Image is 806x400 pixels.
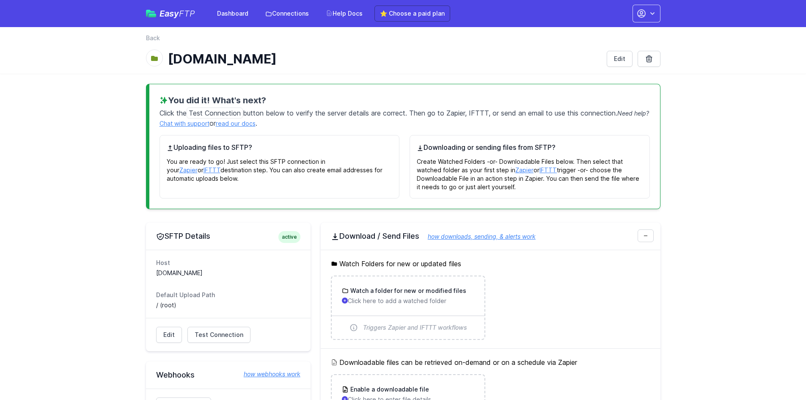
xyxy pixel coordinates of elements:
[146,9,195,18] a: EasyFTP
[331,259,650,269] h5: Watch Folders for new or updated files
[419,233,536,240] a: how downloads, sending, & alerts work
[331,357,650,367] h5: Downloadable files can be retrieved on-demand or on a schedule via Zapier
[187,108,243,119] span: Test Connection
[515,166,534,174] a: Zapier
[168,51,600,66] h1: [DOMAIN_NAME]
[167,152,393,183] p: You are ready to go! Just select this SFTP connection in your or destination step. You can also c...
[363,323,467,332] span: Triggers Zapier and IFTTT workflows
[235,370,300,378] a: how webhooks work
[156,370,300,380] h2: Webhooks
[260,6,314,21] a: Connections
[160,106,650,128] p: Click the button below to verify the server details are correct. Then go to Zapier, IFTTT, or sen...
[146,34,660,47] nav: Breadcrumb
[179,166,198,174] a: Zapier
[332,276,484,339] a: Watch a folder for new or modified files Click here to add a watched folder Triggers Zapier and I...
[349,287,466,295] h3: Watch a folder for new or modified files
[374,6,450,22] a: ⭐ Choose a paid plan
[156,269,300,277] dd: [DOMAIN_NAME]
[146,10,156,17] img: easyftp_logo.png
[216,120,256,127] a: read our docs
[331,231,650,241] h2: Download / Send Files
[212,6,253,21] a: Dashboard
[156,259,300,267] dt: Host
[160,120,209,127] a: Chat with support
[156,291,300,299] dt: Default Upload Path
[342,297,474,305] p: Click here to add a watched folder
[146,34,160,42] a: Back
[156,231,300,241] h2: SFTP Details
[321,6,368,21] a: Help Docs
[417,142,643,152] h4: Downloading or sending files from SFTP?
[179,8,195,19] span: FTP
[187,327,250,343] a: Test Connection
[539,166,557,174] a: IFTTT
[417,152,643,191] p: Create Watched Folders -or- Downloadable Files below. Then select that watched folder as your fir...
[156,301,300,309] dd: / (root)
[195,331,243,339] span: Test Connection
[167,142,393,152] h4: Uploading files to SFTP?
[160,94,650,106] h3: You did it! What's next?
[204,166,220,174] a: IFTTT
[156,327,182,343] a: Edit
[617,110,649,117] span: Need help?
[160,9,195,18] span: Easy
[607,51,633,67] a: Edit
[349,385,429,394] h3: Enable a downloadable file
[278,231,300,243] span: active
